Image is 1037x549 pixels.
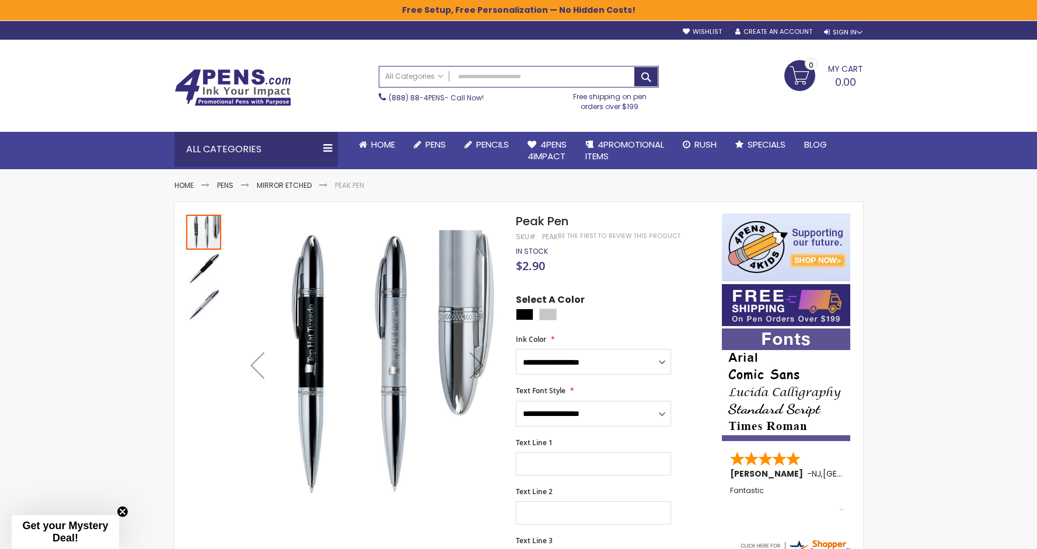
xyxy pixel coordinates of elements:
a: Rush [673,132,726,158]
span: Home [371,138,395,151]
span: Blog [804,138,827,151]
img: 4Pens Custom Pens and Promotional Products [174,69,291,106]
span: 4Pens 4impact [528,138,567,162]
div: Fantastic [730,487,843,512]
a: Specials [726,132,795,158]
div: Free shipping on pen orders over $199 [561,88,659,111]
a: Home [174,180,194,190]
span: Specials [748,138,785,151]
span: Get your Mystery Deal! [22,520,108,544]
div: Previous [234,214,281,516]
img: Peak Pen [233,230,500,497]
a: 0.00 0 [784,60,863,89]
img: Peak Pen [186,251,221,286]
span: Text Line 3 [516,536,553,545]
span: - , [807,468,909,480]
span: Select A Color [516,293,585,309]
span: Ink Color [516,334,546,344]
a: Mirror Etched [257,180,312,190]
a: Wishlist [683,27,722,36]
span: 0.00 [835,75,856,89]
a: All Categories [379,67,449,86]
a: 4Pens4impact [518,132,576,170]
span: Text Line 1 [516,438,553,447]
span: [GEOGRAPHIC_DATA] [823,468,909,480]
li: Peak Pen [335,181,364,190]
span: Pens [425,138,446,151]
div: All Categories [174,132,338,167]
div: Peak [542,232,558,242]
div: Black [516,309,533,320]
span: NJ [812,468,821,480]
a: Create an Account [735,27,812,36]
span: Text Line 2 [516,487,553,496]
span: In stock [516,246,548,256]
span: All Categories [385,72,444,81]
a: Be the first to review this product [558,232,680,240]
div: Silver [539,309,557,320]
div: Availability [516,247,548,256]
a: (888) 88-4PENS [389,93,445,103]
span: 0 [809,60,813,71]
span: Rush [694,138,717,151]
a: Pens [217,180,233,190]
a: Home [350,132,404,158]
a: 4PROMOTIONALITEMS [576,132,673,170]
span: 4PROMOTIONAL ITEMS [585,138,664,162]
div: Peak Pen [186,286,221,322]
div: Peak Pen [186,214,222,250]
span: - Call Now! [389,93,484,103]
span: Text Font Style [516,386,565,396]
img: font-personalization-examples [722,328,850,441]
span: Pencils [476,138,509,151]
img: Peak Pen [186,287,221,322]
button: Close teaser [117,506,128,517]
a: Blog [795,132,836,158]
strong: SKU [516,232,537,242]
span: Peak Pen [516,213,568,229]
div: Get your Mystery Deal!Close teaser [12,515,119,549]
a: Pencils [455,132,518,158]
div: Peak Pen [186,250,222,286]
div: Sign In [824,28,863,37]
span: [PERSON_NAME] [730,468,807,480]
div: Next [453,214,500,516]
img: Free shipping on orders over $199 [722,284,850,326]
a: Pens [404,132,455,158]
img: 4pens 4 kids [722,214,850,281]
span: $2.90 [516,258,545,274]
